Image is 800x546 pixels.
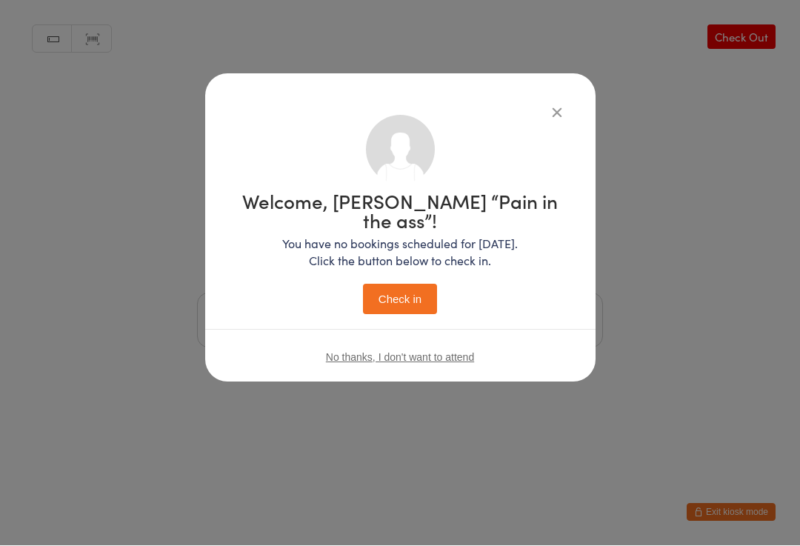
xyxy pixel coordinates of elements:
[366,116,435,184] img: no_photo.png
[326,352,474,364] button: No thanks, I don't want to attend
[363,284,437,315] button: Check in
[235,236,566,270] p: You have no bookings scheduled for [DATE]. Click the button below to check in.
[235,192,566,230] h1: Welcome, [PERSON_NAME] “Pain in the ass”!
